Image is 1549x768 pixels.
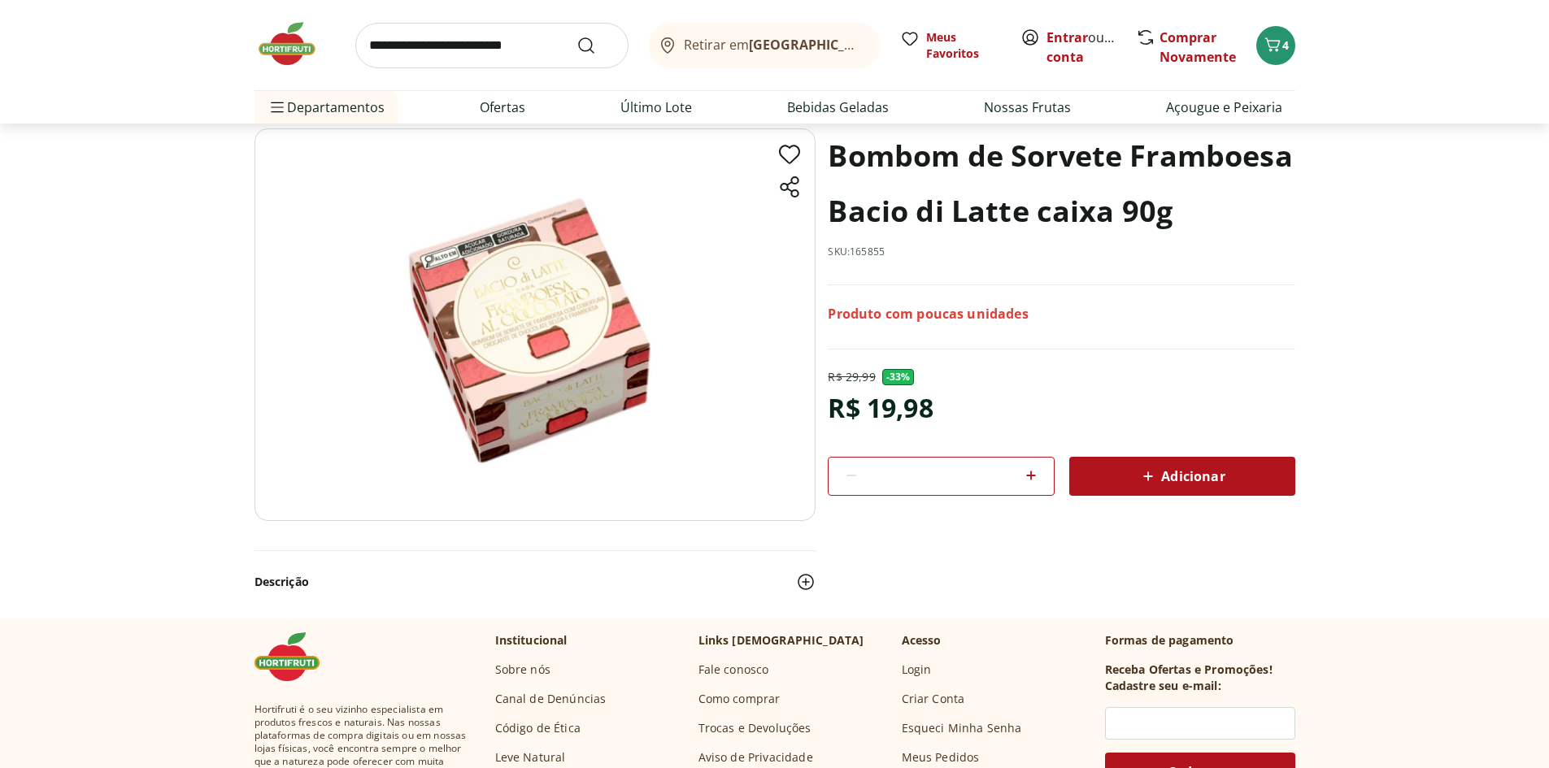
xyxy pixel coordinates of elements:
div: R$ 19,98 [828,385,933,431]
p: Formas de pagamento [1105,632,1295,649]
img: Hortifruti [255,20,336,68]
a: Código de Ética [495,720,581,736]
a: Esqueci Minha Senha [902,720,1022,736]
p: R$ 29,99 [828,369,875,385]
a: Açougue e Peixaria [1166,98,1282,117]
span: Retirar em [684,37,864,52]
button: Descrição [255,564,816,600]
a: Sobre nós [495,662,550,678]
a: Aviso de Privacidade [698,749,813,766]
span: Adicionar [1138,466,1225,486]
p: Links [DEMOGRAPHIC_DATA] [698,632,864,649]
span: - 33 % [882,369,915,385]
button: Menu [268,88,287,127]
p: Acesso [902,632,942,649]
p: Produto com poucas unidades [828,305,1028,323]
span: Departamentos [268,88,385,127]
button: Submit Search [577,36,616,55]
a: Meus Favoritos [900,29,1001,62]
a: Canal de Denúncias [495,691,607,707]
h3: Cadastre seu e-mail: [1105,678,1221,694]
a: Nossas Frutas [984,98,1071,117]
a: Último Lote [620,98,692,117]
a: Fale conosco [698,662,769,678]
a: Criar Conta [902,691,965,707]
input: search [355,23,629,68]
button: Adicionar [1069,457,1295,496]
a: Como comprar [698,691,781,707]
button: Retirar em[GEOGRAPHIC_DATA]/[GEOGRAPHIC_DATA] [648,23,881,68]
img: Hortifruti [255,632,336,681]
h1: Bombom de Sorvete Framboesa Bacio di Latte caixa 90g [828,128,1294,239]
a: Leve Natural [495,749,566,766]
span: Meus Favoritos [926,29,1001,62]
h3: Receba Ofertas e Promoções! [1105,662,1273,678]
p: Institucional [495,632,568,649]
a: Ofertas [480,98,525,117]
a: Criar conta [1046,28,1136,66]
a: Login [902,662,932,678]
a: Trocas e Devoluções [698,720,811,736]
p: SKU: 165855 [828,245,885,258]
a: Meus Pedidos [902,749,980,766]
span: ou [1046,28,1119,67]
img: Image [255,128,816,521]
a: Bebidas Geladas [787,98,889,117]
span: 4 [1282,37,1289,53]
a: Comprar Novamente [1160,28,1236,66]
b: [GEOGRAPHIC_DATA]/[GEOGRAPHIC_DATA] [749,36,1023,54]
a: Entrar [1046,28,1088,46]
button: Carrinho [1256,26,1295,65]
